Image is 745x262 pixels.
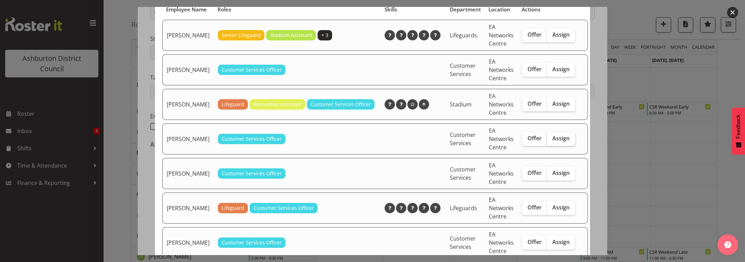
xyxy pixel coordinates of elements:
td: [PERSON_NAME] [162,20,214,51]
span: Offer [528,31,542,38]
img: help-xxl-2.png [724,241,731,248]
span: Customer Services Officer [222,170,282,177]
td: [PERSON_NAME] [162,89,214,120]
span: Offer [528,135,542,142]
span: Recreation Assistant [254,101,301,108]
span: Offer [528,100,542,107]
span: Customer Services [450,166,476,181]
div: Roles [217,6,376,13]
span: Customer Services Officer [311,101,371,108]
span: EA Networks Centre [489,92,514,116]
span: EA Networks Centre [489,196,514,220]
div: Skills [385,6,442,13]
span: Assign [552,100,570,107]
span: Customer Services Officer [222,66,282,74]
span: EA Networks Centre [489,231,514,255]
span: Offer [528,238,542,245]
span: Lifeguards [450,204,477,212]
span: Assign [552,238,570,245]
td: [PERSON_NAME] [162,193,214,224]
span: Offer [528,66,542,73]
span: EA Networks Centre [489,127,514,151]
button: Feedback - Show survey [732,107,745,155]
span: Lifeguard [222,101,244,108]
span: Assign [552,204,570,211]
span: Stadium [450,101,472,108]
span: Customer Services [450,131,476,147]
span: Customer Services Officer [222,135,282,143]
span: Assign [552,66,570,73]
span: Customer Services Officer [222,239,282,246]
span: Assign [552,169,570,176]
td: [PERSON_NAME] [162,158,214,189]
span: + 3 [321,31,328,39]
td: [PERSON_NAME] [162,227,214,258]
span: Assign [552,135,570,142]
div: Employee Name [166,6,210,13]
span: EA Networks Centre [489,23,514,47]
span: Stadium Assistant [270,31,312,39]
span: Offer [528,169,542,176]
span: Assign [552,31,570,38]
span: Lifeguard [222,204,244,212]
span: Feedback [735,114,742,139]
div: Location [488,6,514,13]
div: Actions [522,6,575,13]
span: EA Networks Centre [489,58,514,82]
span: Offer [528,204,542,211]
td: [PERSON_NAME] [162,123,214,155]
td: [PERSON_NAME] [162,54,214,85]
span: EA Networks Centre [489,161,514,186]
span: Senior Lifeguard [222,31,261,39]
span: Customer Services [450,62,476,78]
span: Customer Services Officer [254,204,314,212]
span: Customer Services [450,235,476,251]
span: Lifeguards [450,31,477,39]
div: Department [450,6,481,13]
